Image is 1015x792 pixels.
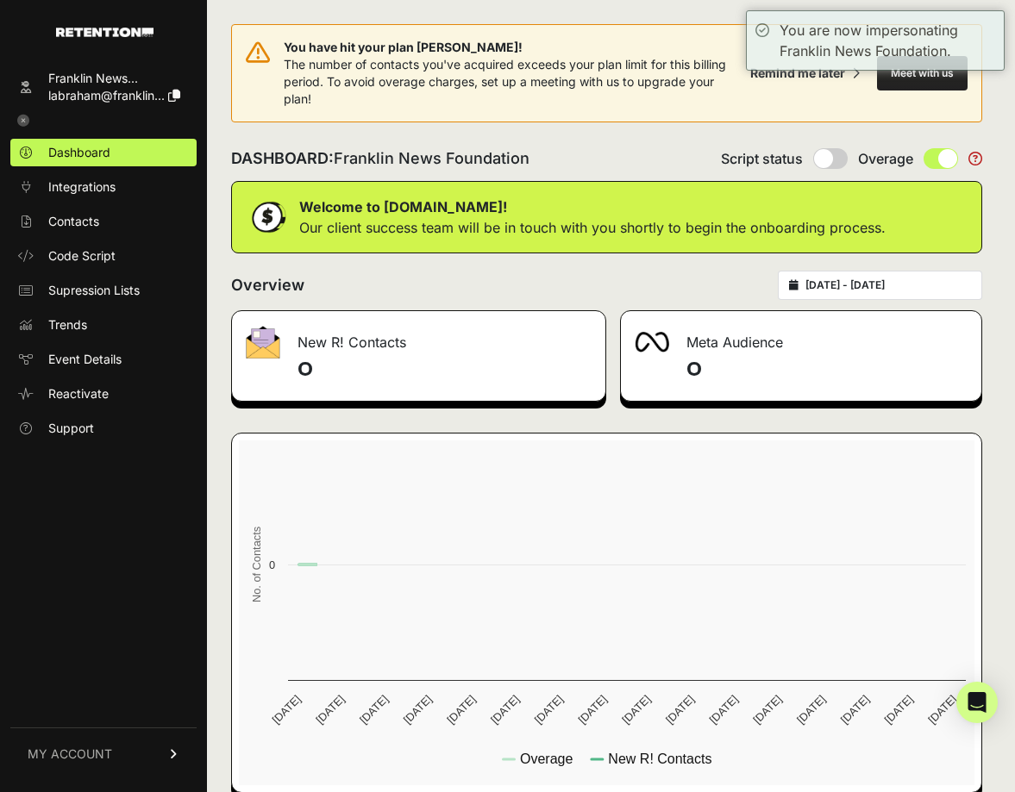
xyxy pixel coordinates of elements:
[10,173,197,201] a: Integrations
[707,693,741,727] text: [DATE]
[780,20,995,61] div: You are now impersonating Franklin News Foundation.
[488,693,522,727] text: [DATE]
[357,693,391,727] text: [DATE]
[10,311,197,339] a: Trends
[10,208,197,235] a: Contacts
[635,332,669,352] img: fa-meta-2f981b61bb99beabf952f7030308934f19ce035c18b003e963880cc3fabeebb7.png
[686,356,968,384] h4: 0
[10,380,197,408] a: Reactivate
[621,311,982,363] div: Meta Audience
[532,693,566,727] text: [DATE]
[48,88,165,103] span: labraham@franklin...
[299,198,507,215] strong: Welcome to [DOMAIN_NAME]!
[48,385,109,402] span: Reactivate
[48,351,122,368] span: Event Details
[246,326,280,359] img: fa-envelope-19ae18322b30453b285274b1b8af3d052b27d846a4fbe8435d1a52b978f639a2.png
[48,213,99,230] span: Contacts
[48,247,116,265] span: Code Script
[284,39,743,56] span: You have hit your plan [PERSON_NAME]!
[10,415,197,442] a: Support
[619,693,653,727] text: [DATE]
[231,273,304,297] h2: Overview
[401,693,435,727] text: [DATE]
[925,693,959,727] text: [DATE]
[48,144,110,161] span: Dashboard
[270,693,304,727] text: [DATE]
[48,420,94,437] span: Support
[10,242,197,270] a: Code Script
[299,217,886,238] p: Our client success team will be in touch with you shortly to begin the onboarding process.
[721,148,803,169] span: Script status
[743,58,867,89] button: Remind me later
[10,65,197,109] a: Franklin News... labraham@franklin...
[956,682,998,723] div: Open Intercom Messenger
[444,693,478,727] text: [DATE]
[48,316,87,334] span: Trends
[56,28,154,37] img: Retention.com
[10,346,197,373] a: Event Details
[298,356,592,384] h4: 0
[10,727,197,780] a: MY ACCOUNT
[750,693,784,727] text: [DATE]
[877,56,968,90] button: Meet with us
[48,282,140,299] span: Supression Lists
[334,149,529,167] span: Franklin News Foundation
[663,693,697,727] text: [DATE]
[269,558,275,571] text: 0
[246,196,289,239] img: dollar-coin-05c43ed7efb7bc0c12610022525b4bbbb207c7efeef5aecc26f025e68dcafac9.png
[313,693,347,727] text: [DATE]
[28,745,112,763] span: MY ACCOUNT
[231,147,529,171] h2: DASHBOARD:
[48,70,180,87] div: Franklin News...
[750,65,845,82] div: Remind me later
[881,693,915,727] text: [DATE]
[858,148,913,169] span: Overage
[48,178,116,196] span: Integrations
[794,693,828,727] text: [DATE]
[10,277,197,304] a: Supression Lists
[232,311,605,363] div: New R! Contacts
[250,527,263,602] text: No. of Contacts
[608,751,711,766] text: New R! Contacts
[284,57,726,106] span: The number of contacts you've acquired exceeds your plan limit for this billing period. To avoid ...
[520,751,573,766] text: Overage
[575,693,609,727] text: [DATE]
[10,139,197,166] a: Dashboard
[838,693,872,727] text: [DATE]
